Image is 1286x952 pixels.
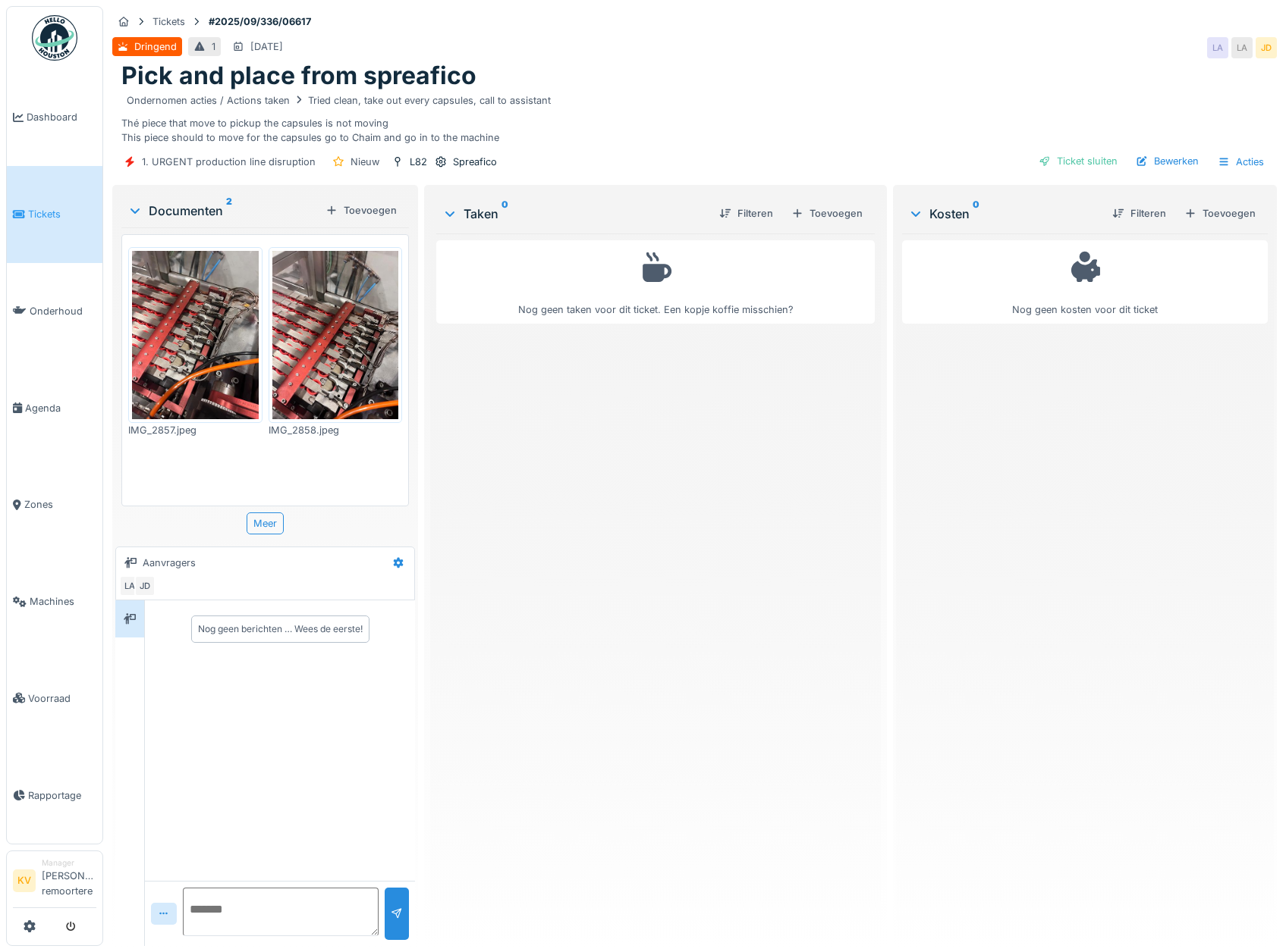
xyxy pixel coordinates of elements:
div: IMG_2857.jpeg [128,423,263,437]
div: Toevoegen [319,200,403,221]
a: Voorraad [7,650,102,747]
sup: 0 [502,205,508,223]
div: Aanvragers [143,556,196,570]
img: 44e4bxh6yhx552jz9bklenqeldx3 [272,251,399,419]
div: Kosten [908,205,1100,223]
a: Rapportage [7,747,102,844]
div: JD [1256,37,1277,58]
div: L82 [410,155,427,169]
div: Nog geen berichten … Wees de eerste! [198,622,363,636]
a: Dashboard [7,69,102,166]
div: LA [1207,37,1228,58]
div: [DATE] [250,39,283,54]
div: Ondernomen acties / Actions taken Tried clean, take out every capsules, call to assistant [127,93,551,108]
img: ddmq42zshg8zmjiy48ogfw6ia3d3 [132,251,259,419]
div: Toevoegen [1178,203,1262,224]
div: Acties [1211,151,1271,173]
div: Dringend [134,39,177,54]
div: Documenten [127,202,319,220]
div: Bewerken [1130,151,1205,171]
div: Taken [442,205,706,223]
img: Badge_color-CXgf-gQk.svg [32,15,77,61]
span: Onderhoud [30,304,96,318]
div: JD [134,575,156,597]
div: Manager [42,857,96,869]
span: Zones [24,497,96,512]
div: Tickets [152,14,185,29]
span: Voorraad [28,691,96,706]
div: Spreafico [453,155,497,169]
a: Zones [7,456,102,553]
a: Agenda [7,359,102,456]
div: LA [119,575,140,597]
div: Filteren [713,203,779,224]
span: Machines [30,594,96,609]
a: Machines [7,553,102,650]
a: KV Manager[PERSON_NAME] remoortere [13,857,96,908]
span: Rapportage [28,788,96,803]
a: Tickets [7,166,102,263]
div: Ticket sluiten [1033,151,1124,171]
div: LA [1231,37,1253,58]
div: 1 [212,39,215,54]
span: Agenda [25,401,96,415]
li: [PERSON_NAME] remoortere [42,857,96,904]
div: Toevoegen [785,203,869,224]
span: Tickets [28,207,96,221]
sup: 0 [973,205,979,223]
h1: Pick and place from spreafico [121,61,476,90]
div: Meer [247,512,284,534]
strong: #2025/09/336/06617 [203,14,317,29]
li: KV [13,869,36,892]
div: Thé piece that move to pickup the capsules is not moving This piece should to move for the capsul... [121,91,1268,146]
div: IMG_2858.jpeg [269,423,403,437]
div: Filteren [1106,203,1172,224]
span: Dashboard [27,110,96,124]
div: Nieuw [351,155,379,169]
div: Nog geen taken voor dit ticket. Een kopje koffie misschien? [446,247,864,318]
a: Onderhoud [7,263,102,360]
sup: 2 [226,202,232,220]
div: Nog geen kosten voor dit ticket [912,247,1258,318]
div: 1. URGENT production line disruption [142,155,316,169]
